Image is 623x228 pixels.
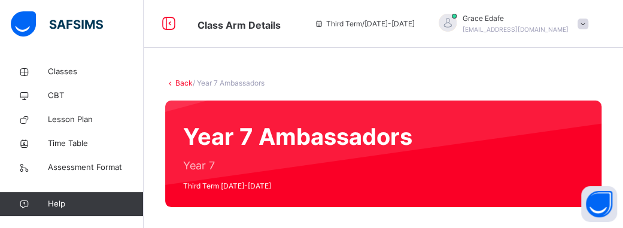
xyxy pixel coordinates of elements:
span: Class Arm Details [197,19,281,31]
span: [EMAIL_ADDRESS][DOMAIN_NAME] [463,26,569,33]
span: session/term information [314,19,415,29]
span: / Year 7 Ambassadors [193,78,265,87]
span: Third Term [DATE]-[DATE] [183,181,412,191]
span: Classes [48,66,144,78]
a: Back [175,78,193,87]
img: safsims [11,11,103,37]
span: Grace Edafe [463,13,569,24]
span: Help [48,198,143,210]
span: CBT [48,90,144,102]
button: Open asap [581,186,617,222]
div: GraceEdafe [427,13,594,35]
span: Assessment Format [48,162,144,174]
span: Time Table [48,138,144,150]
span: Lesson Plan [48,114,144,126]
